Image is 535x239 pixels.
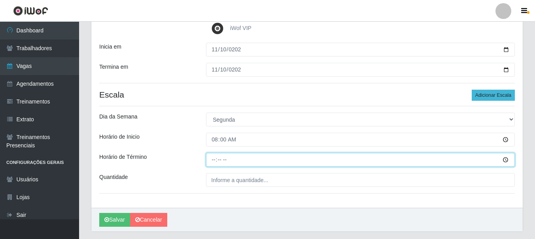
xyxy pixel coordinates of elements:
[230,25,251,31] span: iWof VIP
[99,113,138,121] label: Dia da Semana
[206,133,515,147] input: 00:00
[99,153,147,161] label: Horário de Término
[99,43,121,51] label: Inicia em
[206,153,515,167] input: 00:00
[472,90,515,101] button: Adicionar Escala
[99,173,128,181] label: Quantidade
[206,43,515,56] input: 00/00/0000
[206,173,515,187] input: Informe a quantidade...
[210,21,229,36] img: iWof VIP
[99,90,515,100] h4: Escala
[99,63,128,71] label: Termina em
[130,213,167,227] a: Cancelar
[99,213,130,227] button: Salvar
[13,6,48,16] img: CoreUI Logo
[99,133,140,141] label: Horário de Inicio
[206,63,515,77] input: 00/00/0000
